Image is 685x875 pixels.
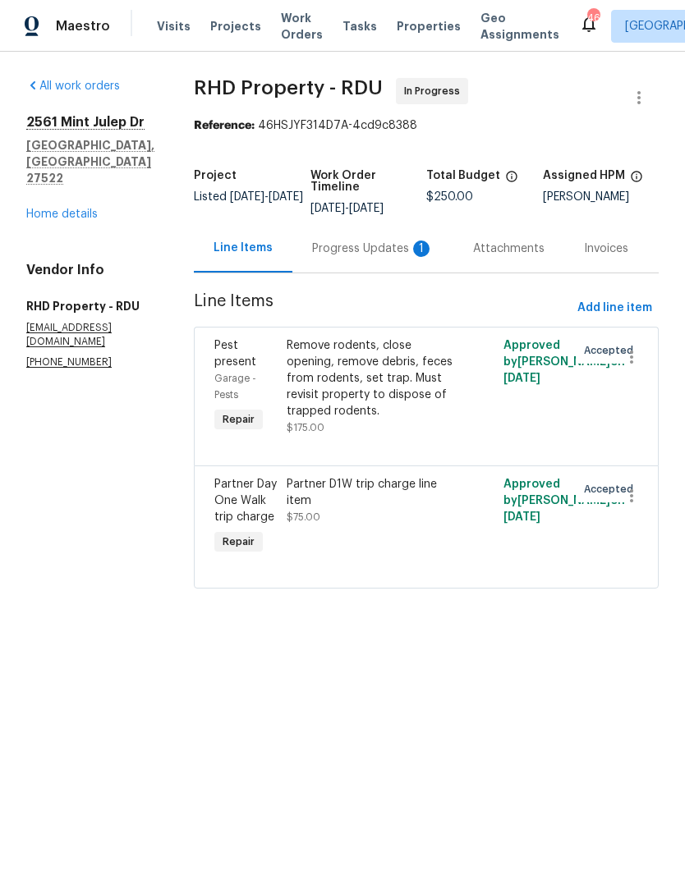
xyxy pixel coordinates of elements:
[216,534,261,550] span: Repair
[56,18,110,34] span: Maestro
[505,170,518,191] span: The total cost of line items that have been proposed by Opendoor. This sum includes line items th...
[287,337,457,419] div: Remove rodents, close opening, remove debris, feces from rodents, set trap. Must revisit property...
[194,117,659,134] div: 46HSJYF314D7A-4cd9c8388
[214,240,273,256] div: Line Items
[503,479,625,523] span: Approved by [PERSON_NAME] on
[214,340,256,368] span: Pest present
[397,18,461,34] span: Properties
[413,241,430,257] div: 1
[584,342,640,359] span: Accepted
[503,373,540,384] span: [DATE]
[577,298,652,318] span: Add line item
[194,191,303,203] span: Listed
[426,170,500,181] h5: Total Budget
[473,241,545,257] div: Attachments
[342,21,377,32] span: Tasks
[503,340,625,384] span: Approved by [PERSON_NAME] on
[571,293,659,323] button: Add line item
[210,18,261,34] span: Projects
[310,203,345,214] span: [DATE]
[349,203,384,214] span: [DATE]
[214,373,256,400] span: Garage - Pests
[584,241,628,257] div: Invoices
[404,83,467,99] span: In Progress
[503,511,540,523] span: [DATE]
[26,262,154,278] h4: Vendor Info
[26,298,154,314] h5: RHD Property - RDU
[543,191,660,203] div: [PERSON_NAME]
[543,170,625,181] h5: Assigned HPM
[587,10,599,26] div: 46
[269,191,303,203] span: [DATE]
[584,481,640,497] span: Accepted
[194,120,255,131] b: Reference:
[287,476,457,509] div: Partner D1W trip charge line item
[630,170,643,191] span: The hpm assigned to this work order.
[287,512,320,522] span: $75.00
[26,208,98,220] a: Home details
[281,10,323,43] span: Work Orders
[216,411,261,428] span: Repair
[230,191,264,203] span: [DATE]
[26,80,120,92] a: All work orders
[194,170,237,181] h5: Project
[194,78,383,98] span: RHD Property - RDU
[157,18,191,34] span: Visits
[194,293,571,323] span: Line Items
[287,423,324,433] span: $175.00
[310,170,427,193] h5: Work Order Timeline
[480,10,559,43] span: Geo Assignments
[312,241,434,257] div: Progress Updates
[230,191,303,203] span: -
[310,203,384,214] span: -
[214,479,277,523] span: Partner Day One Walk trip charge
[426,191,473,203] span: $250.00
